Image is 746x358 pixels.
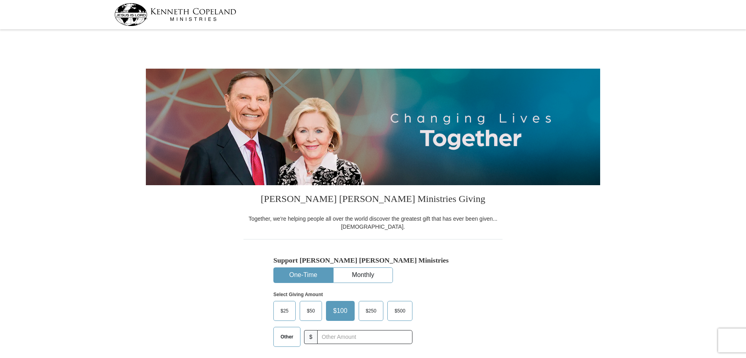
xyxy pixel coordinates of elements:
[304,330,318,344] span: $
[273,256,473,265] h5: Support [PERSON_NAME] [PERSON_NAME] Ministries
[303,305,319,317] span: $50
[334,268,393,283] button: Monthly
[243,215,503,231] div: Together, we're helping people all over the world discover the greatest gift that has ever been g...
[362,305,381,317] span: $250
[329,305,351,317] span: $100
[317,330,412,344] input: Other Amount
[243,185,503,215] h3: [PERSON_NAME] [PERSON_NAME] Ministries Giving
[277,305,293,317] span: $25
[391,305,409,317] span: $500
[277,331,297,343] span: Other
[114,3,236,26] img: kcm-header-logo.svg
[274,268,333,283] button: One-Time
[273,292,323,297] strong: Select Giving Amount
